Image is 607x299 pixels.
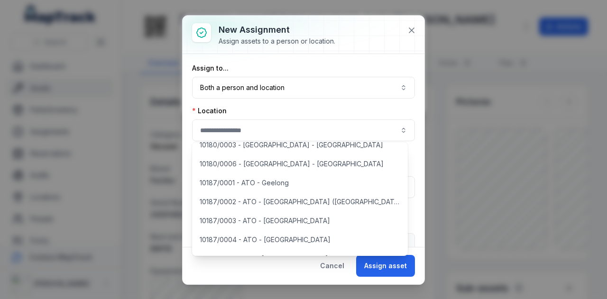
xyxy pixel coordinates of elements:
[200,235,331,245] span: 10187/0004 - ATO - [GEOGRAPHIC_DATA]
[312,255,352,277] button: Cancel
[219,36,335,46] div: Assign assets to a person or location.
[200,140,383,150] span: 10180/0003 - [GEOGRAPHIC_DATA] - [GEOGRAPHIC_DATA]
[200,216,330,226] span: 10187/0003 - ATO - [GEOGRAPHIC_DATA]
[192,106,227,116] label: Location
[200,254,328,263] span: 10187/0136 - ATO - [GEOGRAPHIC_DATA]
[219,23,335,36] h3: New assignment
[200,159,384,169] span: 10180/0006 - [GEOGRAPHIC_DATA] - [GEOGRAPHIC_DATA]
[192,63,229,73] label: Assign to...
[200,197,400,207] span: 10187/0002 - ATO - [GEOGRAPHIC_DATA] ([GEOGRAPHIC_DATA])
[200,178,289,188] span: 10187/0001 - ATO - Geelong
[192,77,415,99] button: Both a person and location
[356,255,415,277] button: Assign asset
